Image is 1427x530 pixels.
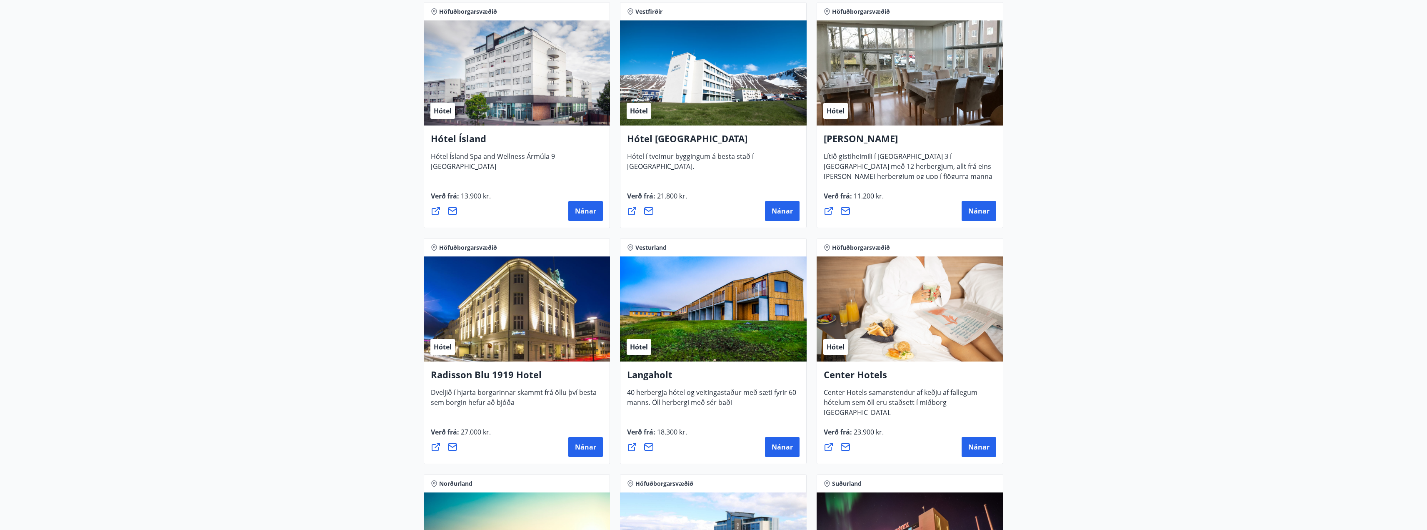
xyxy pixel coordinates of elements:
[635,8,662,16] span: Vestfirðir
[824,368,996,387] h4: Center Hotels
[439,480,472,488] span: Norðurland
[655,427,687,437] span: 18.300 kr.
[635,244,667,252] span: Vesturland
[431,388,597,414] span: Dveljið í hjarta borgarinnar skammt frá öllu því besta sem borgin hefur að bjóða
[627,191,687,207] span: Verð frá :
[434,342,452,352] span: Hótel
[635,480,693,488] span: Höfuðborgarsvæðið
[827,342,845,352] span: Hótel
[630,106,648,116] span: Hótel
[575,442,596,452] span: Nánar
[962,437,996,457] button: Nánar
[824,152,992,198] span: Lítið gistiheimili í [GEOGRAPHIC_DATA] 3 í [GEOGRAPHIC_DATA] með 12 herbergjum, allt frá eins [PE...
[568,437,603,457] button: Nánar
[968,206,990,216] span: Nánar
[824,191,884,207] span: Verð frá :
[439,244,497,252] span: Höfuðborgarsvæðið
[832,244,890,252] span: Höfuðborgarsvæðið
[765,201,800,221] button: Nánar
[627,132,800,151] h4: Hótel [GEOGRAPHIC_DATA]
[431,132,603,151] h4: Hótel Ísland
[627,152,754,178] span: Hótel í tveimur byggingum á besta stað í [GEOGRAPHIC_DATA].
[568,201,603,221] button: Nánar
[459,427,491,437] span: 27.000 kr.
[655,191,687,201] span: 21.800 kr.
[627,388,796,414] span: 40 herbergja hótel og veitingastaður með sæti fyrir 60 manns. Öll herbergi með sér baði
[832,480,862,488] span: Suðurland
[824,427,884,443] span: Verð frá :
[824,132,996,151] h4: [PERSON_NAME]
[431,368,603,387] h4: Radisson Blu 1919 Hotel
[627,427,687,443] span: Verð frá :
[852,427,884,437] span: 23.900 kr.
[627,368,800,387] h4: Langaholt
[630,342,648,352] span: Hótel
[832,8,890,16] span: Höfuðborgarsvæðið
[772,206,793,216] span: Nánar
[765,437,800,457] button: Nánar
[968,442,990,452] span: Nánar
[431,191,491,207] span: Verð frá :
[824,388,977,424] span: Center Hotels samanstendur af keðju af fallegum hótelum sem öll eru staðsett í miðborg [GEOGRAPHI...
[431,427,491,443] span: Verð frá :
[434,106,452,116] span: Hótel
[852,191,884,201] span: 11.200 kr.
[962,201,996,221] button: Nánar
[827,106,845,116] span: Hótel
[772,442,793,452] span: Nánar
[459,191,491,201] span: 13.900 kr.
[575,206,596,216] span: Nánar
[431,152,555,178] span: Hótel Ísland Spa and Wellness Ármúla 9 [GEOGRAPHIC_DATA]
[439,8,497,16] span: Höfuðborgarsvæðið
